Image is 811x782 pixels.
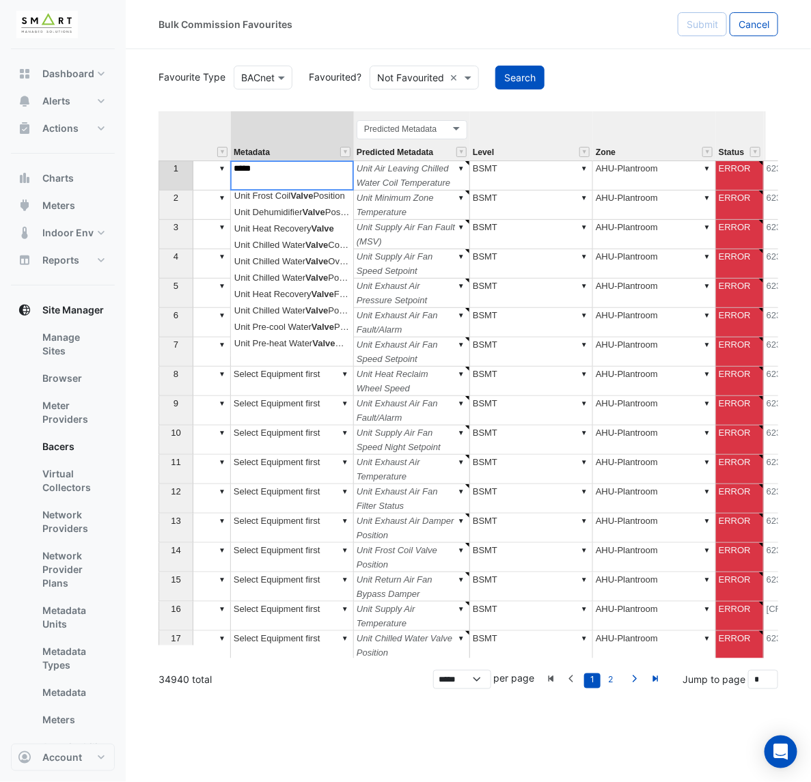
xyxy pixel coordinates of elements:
[217,425,228,440] div: ▼
[354,425,470,455] td: Unit Supply Air Fan Speed Night Setpoint
[470,455,593,484] td: BSMT
[354,602,470,631] td: Unit Supply Air Temperature
[765,736,797,768] div: Open Intercom Messenger
[108,631,231,660] td: AHU-01
[470,249,593,279] td: BSMT
[42,67,94,81] span: Dashboard
[11,324,115,780] div: Site Manager
[716,249,764,279] td: ERROR
[593,220,716,249] td: AHU-Plantroom
[231,320,353,336] td: Unit Pre-cool Water Position
[315,354,346,365] strong: Valve
[340,543,350,557] div: ▼
[217,543,228,557] div: ▼
[340,455,350,469] div: ▼
[340,514,350,528] div: ▼
[579,602,590,616] div: ▼
[456,484,467,499] div: ▼
[354,455,470,484] td: Unit Exhaust Air Temperature
[470,220,593,249] td: BSMT
[593,160,716,191] td: AHU-Plantroom
[579,279,590,293] div: ▼
[159,672,433,686] div: 34940 total
[231,484,354,514] td: Select Equipment first
[593,308,716,337] td: AHU-Plantroom
[716,337,764,367] td: ERROR
[174,339,178,350] span: 7
[593,425,716,455] td: AHU-Plantroom
[312,289,334,299] strong: Valve
[456,572,467,587] div: ▼
[42,253,79,267] span: Reports
[716,191,764,220] td: ERROR
[305,256,328,266] strong: Valve
[11,192,115,219] button: Meters
[702,425,713,440] div: ▼
[11,60,115,87] button: Dashboard
[42,171,74,185] span: Charts
[18,253,31,267] app-icon: Reports
[470,191,593,220] td: BSMT
[171,545,180,555] span: 14
[305,273,328,283] strong: Valve
[456,220,467,234] div: ▼
[31,365,115,392] a: Browser
[231,425,354,455] td: Select Equipment first
[217,514,228,528] div: ▼
[456,396,467,410] div: ▼
[171,486,180,497] span: 12
[470,543,593,572] td: BSMT
[18,94,31,108] app-icon: Alerts
[593,602,716,631] td: AHU-Plantroom
[579,514,590,528] div: ▼
[231,254,353,270] td: Unit Chilled Water Override
[470,572,593,602] td: BSMT
[340,484,350,499] div: ▼
[456,602,467,616] div: ▼
[11,115,115,142] button: Actions
[354,249,470,279] td: Unit Supply Air Fan Speed Setpoint
[174,281,178,291] span: 5
[716,631,764,660] td: ERROR
[593,367,716,396] td: AHU-Plantroom
[702,308,713,322] div: ▼
[31,501,115,542] a: Network Providers
[579,543,590,557] div: ▼
[702,455,713,469] div: ▼
[495,66,545,89] button: Search
[579,191,590,205] div: ▼
[231,514,354,543] td: Select Equipment first
[579,308,590,322] div: ▼
[716,308,764,337] td: ERROR
[301,70,361,84] label: Favourited?
[456,279,467,293] div: ▼
[456,337,467,352] div: ▼
[150,70,225,84] label: Favourite Type
[231,270,353,287] td: Unit Chilled Water Position
[231,543,354,572] td: Select Equipment first
[217,249,228,264] div: ▼
[18,199,31,212] app-icon: Meters
[716,514,764,543] td: ERROR
[305,305,328,316] strong: Valve
[593,631,716,660] td: AHU-Plantroom
[593,572,716,602] td: AHU-Plantroom
[312,223,334,234] strong: Valve
[603,673,619,688] a: 2
[579,455,590,469] div: ▼
[217,455,228,469] div: ▼
[231,287,353,303] td: Unit Heat Recovery Feedback
[456,543,467,557] div: ▼
[702,220,713,234] div: ▼
[31,542,115,597] a: Network Provider Plans
[231,221,353,238] td: Unit Heat Recovery
[716,279,764,308] td: ERROR
[217,308,228,322] div: ▼
[450,70,461,85] span: Clear
[174,369,178,379] span: 8
[31,324,115,365] a: Manage Sites
[456,161,467,176] div: ▼
[174,398,178,408] span: 9
[231,631,354,660] td: Select Equipment first
[354,572,470,602] td: Unit Return Air Fan Bypass Damper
